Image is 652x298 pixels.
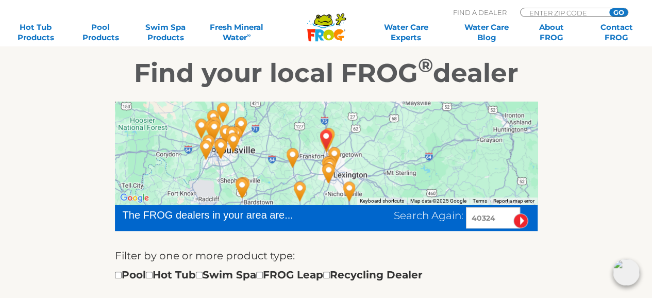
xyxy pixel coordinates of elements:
[9,58,643,89] h2: Find your local FROG dealer
[315,128,339,156] div: Georgetown Pool Supply Inc - 2 miles away.
[323,143,346,171] div: Aurora Pools and Spas - 11 miles away.
[318,154,342,182] div: Leslie's Poolmart Inc # 446 - 17 miles away.
[209,134,232,162] div: Leslie's Poolmart Inc # 421 - 61 miles away.
[115,247,295,264] label: Filter by one or more product type:
[288,177,312,205] div: Pool Solutions - Harrodsburg - 34 miles away.
[209,135,233,162] div: Southern Comfort Pools & Hot Tubs - 61 miles away.
[194,136,218,163] div: Leslie's Poolmart, Inc. # 315 - 70 miles away.
[338,177,361,205] div: American Pool Supply - 33 miles away.
[230,173,254,201] div: Spa Builders of Kentucky - 56 miles away.
[205,22,269,43] a: Fresh MineralWater∞
[75,22,126,43] a: PoolProducts
[202,106,225,134] div: Backyard Staycations - Sellersburg - 66 miles away.
[140,22,191,43] a: Swim SpaProducts
[247,31,251,39] sup: ∞
[314,125,338,153] div: GEORGETOWN, KY 40324
[317,159,341,187] div: Geddes Pools Inc - 20 miles away.
[609,8,628,16] input: GO
[222,128,245,156] div: Watson's of Louisville - 54 miles away.
[316,152,340,180] div: True Blue Pools - 16 miles away.
[473,198,487,204] a: Terms (opens in new tab)
[190,114,213,142] div: Backyard Staycations - Floyd Knobs - 73 miles away.
[317,124,341,152] div: Leslie's Poolmart, Inc. # 923 - 2 miles away.
[197,130,221,158] div: All America Pool & Supply - Louisville - 68 miles away.
[493,198,534,204] a: Report a map error
[214,121,238,148] div: Steepleton - Louisville - 58 miles away.
[203,112,227,140] div: Leslie's Poolmart, Inc. # 971 - 65 miles away.
[613,259,640,286] img: openIcon
[118,191,152,205] a: Open this area in Google Maps (opens a new window)
[526,22,577,43] a: AboutFROG
[281,144,305,172] div: Pool Solutions - Lawrenceburg - 22 miles away.
[203,116,226,144] div: The Pool Man Inc - 65 miles away.
[118,191,152,205] img: Google
[232,173,256,201] div: Perfect Pools & Patios - 55 miles away.
[211,98,235,126] div: Agape Pools & Outdoor Escapes - 62 miles away.
[224,122,248,150] div: Suntime Pools West - Middleton - 52 miles away.
[319,152,342,179] div: Steepleton - Lexington - 15 miles away.
[418,54,433,77] sup: ®
[220,122,244,150] div: Leslie's Poolmart, Inc. # 40 - 55 miles away.
[316,159,340,187] div: Backyard Fun Pools, Inc. - 19 miles away.
[115,267,423,283] div: Pool Hot Tub Swim Spa FROG Leap Recycling Dealer
[453,8,507,17] p: Find A Dealer
[591,22,642,43] a: ContactFROG
[230,174,254,202] div: Paradise Pools - Bardstown - 56 miles away.
[229,113,253,141] div: Suntime Pools West - Crestwood - 50 miles away.
[199,115,223,143] div: Watson's of Clarksville - 67 miles away.
[528,8,598,17] input: Zip Code Form
[10,22,61,43] a: Hot TubProducts
[394,209,463,222] span: Search Again:
[410,198,466,204] span: Map data ©2025 Google
[461,22,512,43] a: Water CareBlog
[360,197,404,205] button: Keyboard shortcuts
[123,207,330,223] div: The FROG dealers in your area are...
[513,213,528,228] input: Submit
[365,22,447,43] a: Water CareExperts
